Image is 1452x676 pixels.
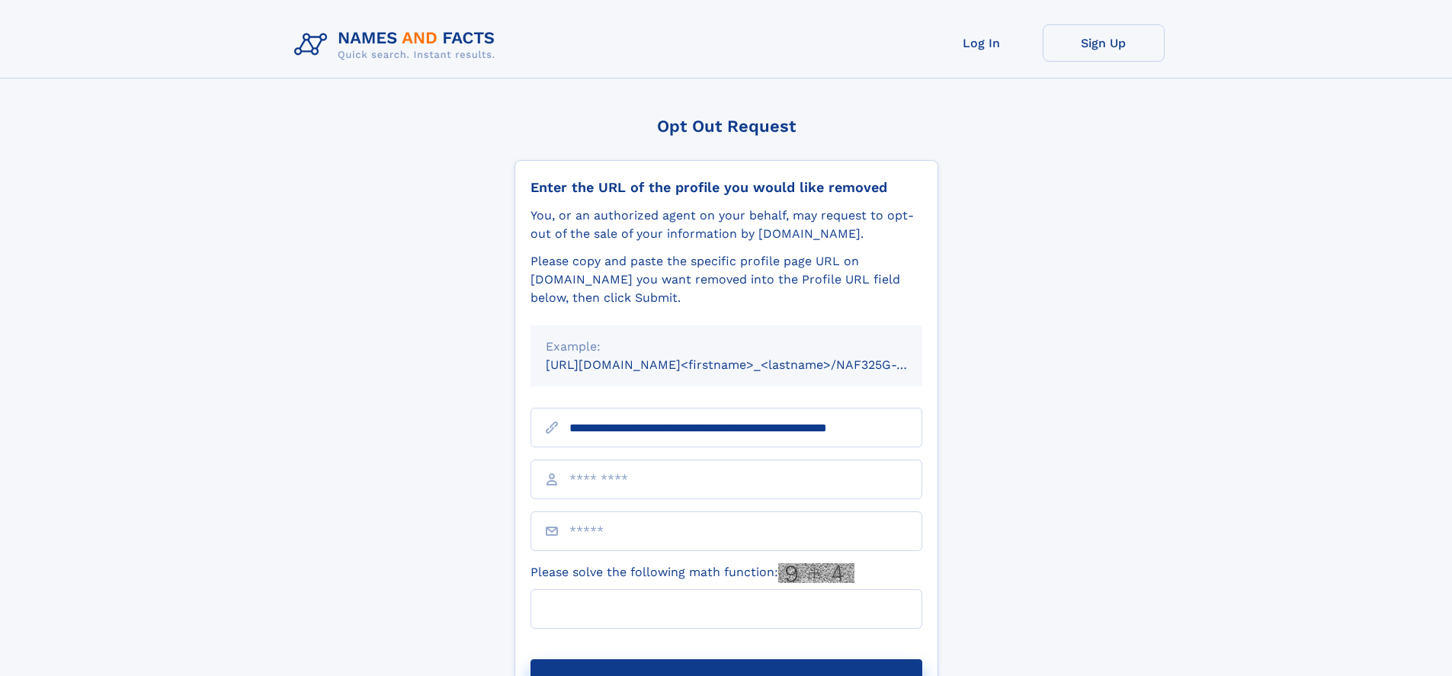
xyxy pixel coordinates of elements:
div: Enter the URL of the profile you would like removed [530,179,922,196]
label: Please solve the following math function: [530,563,854,583]
small: [URL][DOMAIN_NAME]<firstname>_<lastname>/NAF325G-xxxxxxxx [546,357,951,372]
div: Please copy and paste the specific profile page URL on [DOMAIN_NAME] you want removed into the Pr... [530,252,922,307]
a: Log In [921,24,1043,62]
img: Logo Names and Facts [288,24,508,66]
a: Sign Up [1043,24,1165,62]
div: You, or an authorized agent on your behalf, may request to opt-out of the sale of your informatio... [530,207,922,243]
div: Example: [546,338,907,356]
div: Opt Out Request [514,117,938,136]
